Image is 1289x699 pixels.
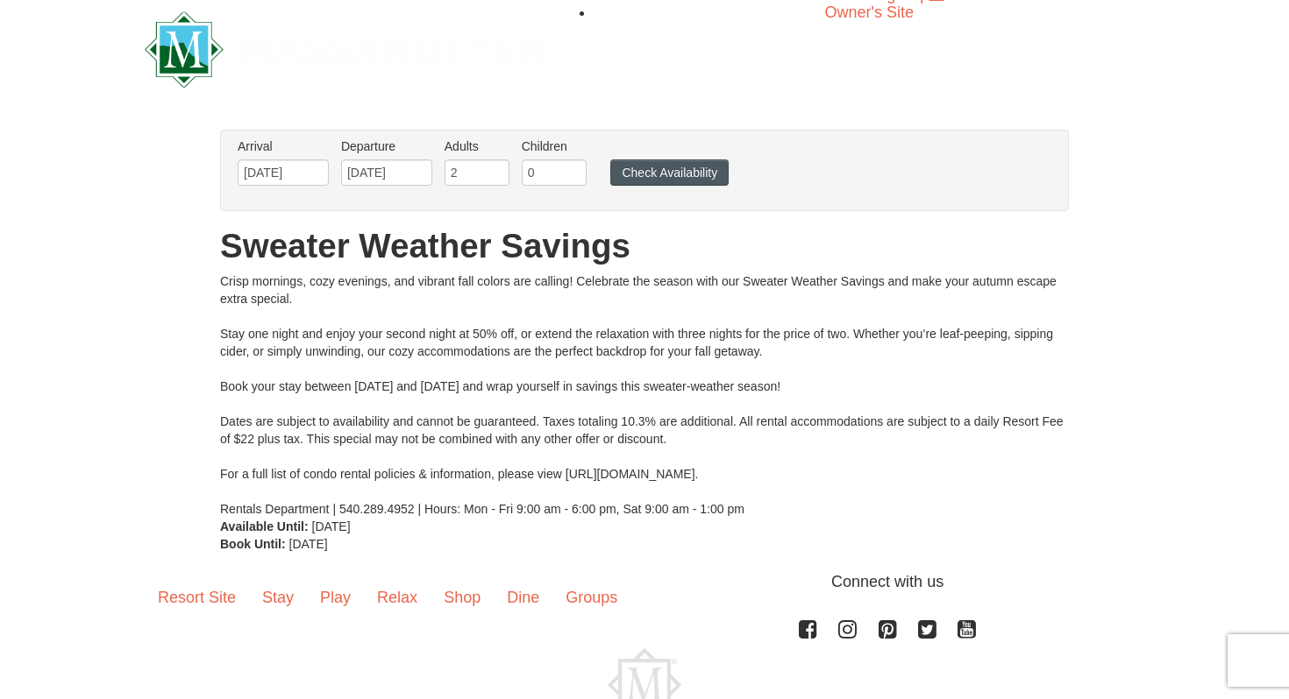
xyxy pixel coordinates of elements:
[220,229,1069,264] h1: Sweater Weather Savings
[238,138,329,155] label: Arrival
[494,570,552,625] a: Dine
[364,570,431,625] a: Relax
[307,570,364,625] a: Play
[522,138,587,155] label: Children
[312,519,351,533] span: [DATE]
[145,570,249,625] a: Resort Site
[220,519,309,533] strong: Available Until:
[341,138,432,155] label: Departure
[145,26,546,67] a: Massanutten Resort
[552,570,630,625] a: Groups
[145,11,546,88] img: Massanutten Resort Logo
[145,570,1144,594] p: Connect with us
[825,4,914,21] a: Owner's Site
[445,138,509,155] label: Adults
[220,537,286,551] strong: Book Until:
[431,570,494,625] a: Shop
[610,159,729,186] button: Check Availability
[220,272,1069,518] div: Crisp mornings, cozy evenings, and vibrant fall colors are calling! Celebrate the season with our...
[249,570,307,625] a: Stay
[289,537,328,551] span: [DATE]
